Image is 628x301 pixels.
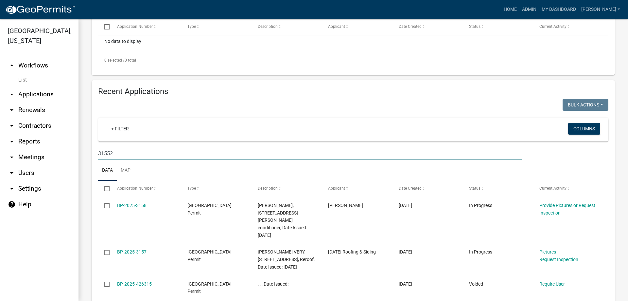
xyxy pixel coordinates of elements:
span: NICOLE VERY, 27345 FLAMINGO ST NW, Reroof, Date Issued: 06/10/2025 [258,249,315,270]
datatable-header-cell: Select [98,19,111,35]
a: Data [98,160,117,181]
span: Applicant [328,186,345,191]
i: arrow_drop_down [8,138,16,145]
i: arrow_drop_down [8,106,16,114]
a: Require User [539,281,565,287]
span: Status [469,24,480,29]
span: , , , Date Issued: [258,281,288,287]
span: 05/27/2025 [399,203,412,208]
datatable-header-cell: Type [181,181,252,197]
button: Columns [568,123,600,135]
datatable-header-cell: Select [98,181,111,197]
a: Pictures [539,249,556,254]
i: arrow_drop_up [8,62,16,69]
datatable-header-cell: Current Activity [533,19,603,35]
a: Request Inspection [539,257,578,262]
span: Application Number [117,24,153,29]
datatable-header-cell: Status [463,181,533,197]
span: Date Created [399,24,422,29]
datatable-header-cell: Type [181,19,252,35]
span: Applicant [328,24,345,29]
i: arrow_drop_down [8,122,16,130]
div: No data to display [98,35,608,52]
span: Ascension Roofing & Siding [328,249,376,254]
span: Isanti County Building Permit [187,249,232,262]
i: help [8,200,16,208]
span: In Progress [469,249,492,254]
span: Type [187,186,196,191]
span: Date Created [399,186,422,191]
span: Isanti County Building Permit [187,203,232,216]
datatable-header-cell: Status [463,19,533,35]
i: arrow_drop_down [8,153,16,161]
a: + Filter [106,123,134,135]
span: Application Number [117,186,153,191]
span: Current Activity [539,186,567,191]
datatable-header-cell: Applicant [322,19,392,35]
span: Voided [469,281,483,287]
datatable-header-cell: Date Created [392,181,462,197]
a: Map [117,160,134,181]
datatable-header-cell: Current Activity [533,181,603,197]
datatable-header-cell: Description [252,19,322,35]
span: In Progress [469,203,492,208]
div: 0 total [98,52,608,68]
i: arrow_drop_down [8,90,16,98]
a: [PERSON_NAME] [579,3,623,16]
datatable-header-cell: Application Number [111,19,181,35]
span: 05/26/2025 [399,281,412,287]
a: Home [501,3,519,16]
span: Description [258,186,278,191]
datatable-header-cell: Application Number [111,181,181,197]
span: HAROLD BRADY, 29524 FRANCIS LAKE DR NW, Air conditioner, Date Issued: 05/28/2025 [258,203,307,238]
i: arrow_drop_down [8,169,16,177]
h4: Recent Applications [98,87,608,96]
datatable-header-cell: Date Created [392,19,462,35]
a: Admin [519,3,539,16]
span: JOE HAZEMAN [328,203,363,208]
datatable-header-cell: Applicant [322,181,392,197]
a: Provide Pictures or Request Inspection [539,203,595,216]
span: Isanti County Building Permit [187,281,232,294]
input: Search for applications [98,147,522,160]
span: Current Activity [539,24,567,29]
span: 05/27/2025 [399,249,412,254]
button: Bulk Actions [563,99,608,111]
span: Type [187,24,196,29]
a: BP-2025-3157 [117,249,147,254]
span: Status [469,186,480,191]
a: BP-2025-3158 [117,203,147,208]
a: My Dashboard [539,3,579,16]
a: BP-2025-426315 [117,281,152,287]
span: 0 selected / [104,58,125,63]
datatable-header-cell: Description [252,181,322,197]
i: arrow_drop_down [8,185,16,193]
span: Description [258,24,278,29]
